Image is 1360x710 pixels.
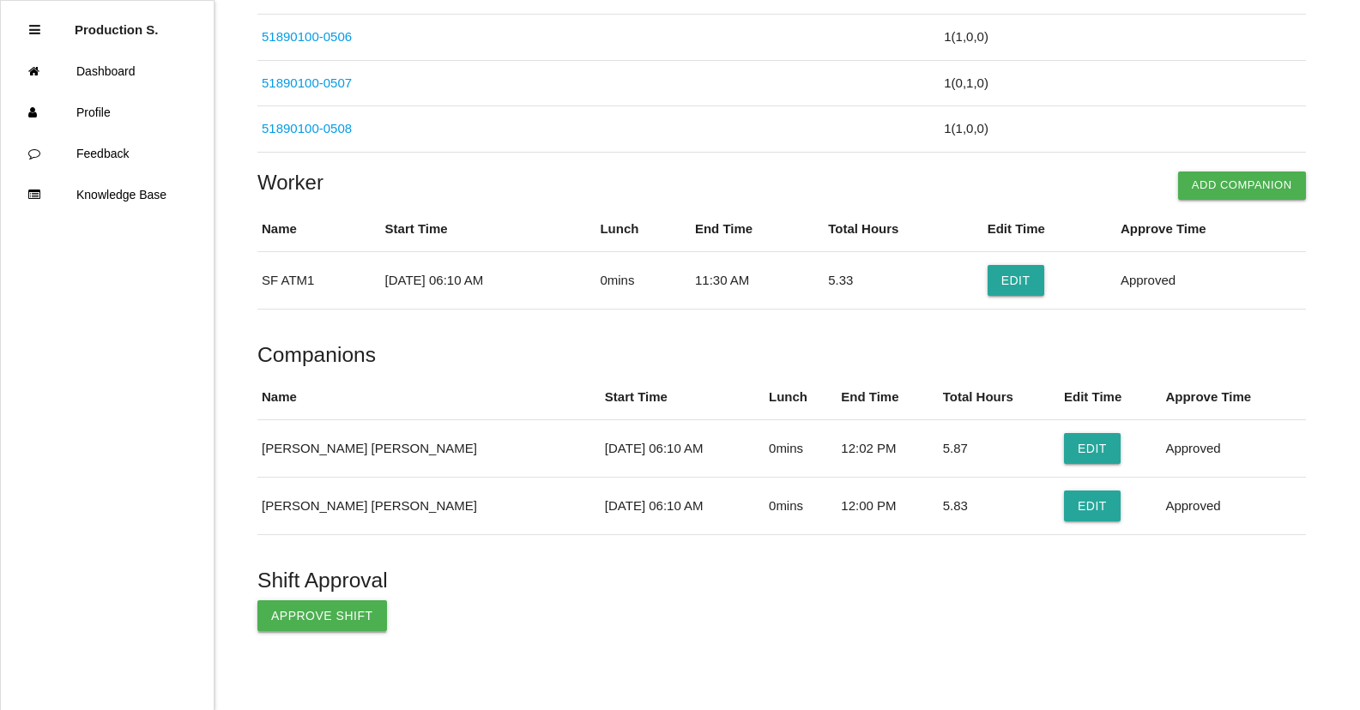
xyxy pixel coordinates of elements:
[691,252,824,310] td: 11:30 AM
[1,92,214,133] a: Profile
[257,600,387,631] button: Approve Shift
[983,207,1116,252] th: Edit Time
[824,252,982,310] td: 5.33
[257,420,601,478] td: [PERSON_NAME] [PERSON_NAME]
[601,420,765,478] td: [DATE] 06:10 AM
[1060,375,1161,420] th: Edit Time
[837,420,938,478] td: 12:02 PM
[595,207,691,252] th: Lunch
[1064,433,1121,464] button: Edit
[75,9,159,37] p: Production Shifts
[824,207,982,252] th: Total Hours
[1161,478,1305,535] td: Approved
[765,375,837,420] th: Lunch
[940,15,1305,61] td: 1 ( 1 , 0 , 0 )
[257,375,601,420] th: Name
[940,60,1305,106] td: 1 ( 0 , 1 , 0 )
[257,171,1306,194] h4: Worker
[691,207,824,252] th: End Time
[940,106,1305,153] td: 1 ( 1 , 0 , 0 )
[837,375,938,420] th: End Time
[988,265,1044,296] button: Edit
[1,51,214,92] a: Dashboard
[381,207,596,252] th: Start Time
[601,375,765,420] th: Start Time
[939,420,1060,478] td: 5.87
[601,478,765,535] td: [DATE] 06:10 AM
[262,121,352,135] a: 51890100-0508
[1178,171,1306,199] button: Add Companion
[1,174,214,215] a: Knowledge Base
[262,29,352,44] a: 51890100-0506
[939,478,1060,535] td: 5.83
[837,478,938,535] td: 12:00 PM
[257,478,601,535] td: [PERSON_NAME] [PERSON_NAME]
[1116,207,1306,252] th: Approve Time
[1116,252,1306,310] td: Approved
[595,252,691,310] td: 0 mins
[765,478,837,535] td: 0 mins
[257,343,1306,366] h5: Companions
[939,375,1060,420] th: Total Hours
[257,207,381,252] th: Name
[262,75,352,90] a: 51890100-0507
[1161,375,1305,420] th: Approve Time
[765,420,837,478] td: 0 mins
[381,252,596,310] td: [DATE] 06:10 AM
[1161,420,1305,478] td: Approved
[257,569,1306,592] h5: Shift Approval
[257,252,381,310] td: SF ATM1
[1064,490,1121,521] button: Edit
[1,133,214,174] a: Feedback
[29,9,40,51] div: Close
